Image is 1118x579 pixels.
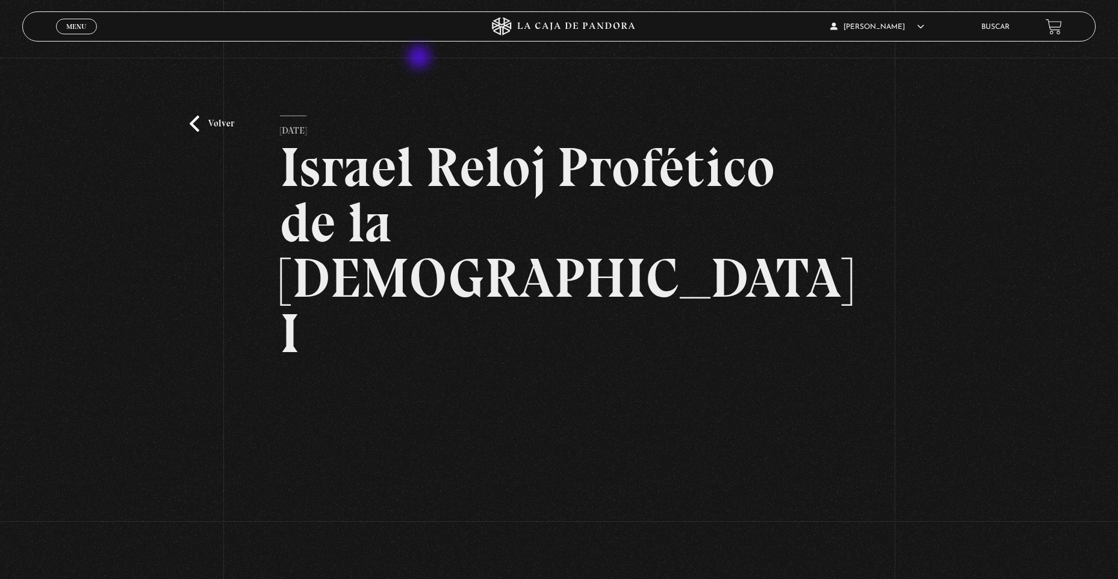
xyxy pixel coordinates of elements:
span: Menu [66,23,86,30]
p: [DATE] [280,116,306,140]
span: Cerrar [63,33,91,42]
a: Volver [190,116,234,132]
a: View your shopping cart [1046,19,1062,35]
span: [PERSON_NAME] [830,23,924,31]
a: Buscar [981,23,1010,31]
h2: Israel Reloj Profético de la [DEMOGRAPHIC_DATA] I [280,140,838,361]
